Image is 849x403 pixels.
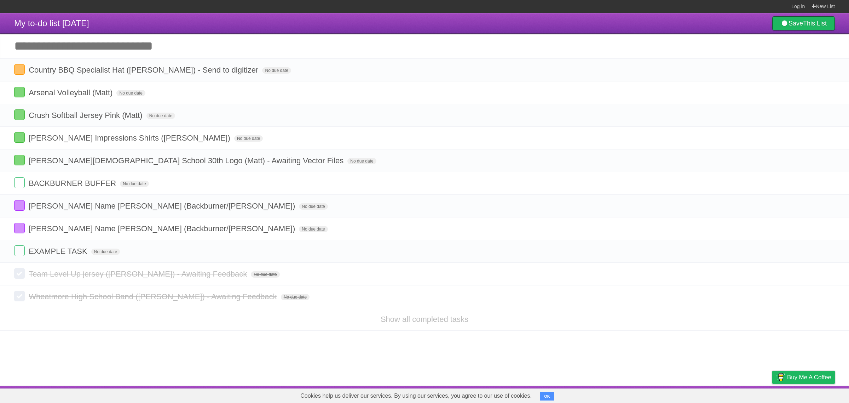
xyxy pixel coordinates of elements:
a: SaveThis List [772,16,835,30]
label: Done [14,64,25,75]
span: Team Level Up jersey ([PERSON_NAME]) - Awaiting Feedback [29,269,249,278]
span: No due date [299,226,328,232]
label: Done [14,223,25,233]
a: Show all completed tasks [381,315,468,324]
span: Arsenal Volleyball (Matt) [29,88,114,97]
span: [PERSON_NAME][DEMOGRAPHIC_DATA] School 30th Logo (Matt) - Awaiting Vector Files [29,156,345,165]
label: Done [14,268,25,279]
label: Done [14,132,25,143]
span: No due date [347,158,376,164]
span: Cookies help us deliver our services. By using our services, you agree to our use of cookies. [293,389,539,403]
img: Buy me a coffee [776,371,785,383]
span: Wheatmore High School Band ([PERSON_NAME]) - Awaiting Feedback [29,292,278,301]
span: Country BBQ Specialist Hat ([PERSON_NAME]) - Send to digitizer [29,66,260,74]
a: Developers [701,388,730,401]
label: Done [14,155,25,165]
span: No due date [146,113,175,119]
span: BACKBURNER BUFFER [29,179,118,188]
a: Privacy [763,388,781,401]
label: Done [14,200,25,211]
span: [PERSON_NAME] Name [PERSON_NAME] (Backburner/[PERSON_NAME]) [29,224,297,233]
label: Done [14,291,25,301]
b: This List [803,20,827,27]
a: About [678,388,693,401]
label: Done [14,177,25,188]
button: OK [540,392,554,401]
label: Done [14,245,25,256]
span: No due date [281,294,310,300]
span: No due date [299,203,328,210]
a: Terms [739,388,755,401]
span: No due date [251,271,279,278]
span: No due date [120,181,149,187]
span: No due date [116,90,145,96]
span: [PERSON_NAME] Impressions Shirts ([PERSON_NAME]) [29,134,232,142]
span: My to-do list [DATE] [14,18,89,28]
a: Buy me a coffee [772,371,835,384]
span: No due date [234,135,263,142]
span: EXAMPLE TASK [29,247,89,256]
span: No due date [262,67,291,74]
label: Done [14,87,25,97]
span: [PERSON_NAME] Name [PERSON_NAME] (Backburner/[PERSON_NAME]) [29,201,297,210]
span: Crush Softball Jersey Pink (Matt) [29,111,144,120]
span: No due date [91,249,120,255]
a: Suggest a feature [790,388,835,401]
span: Buy me a coffee [787,371,831,384]
label: Done [14,109,25,120]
